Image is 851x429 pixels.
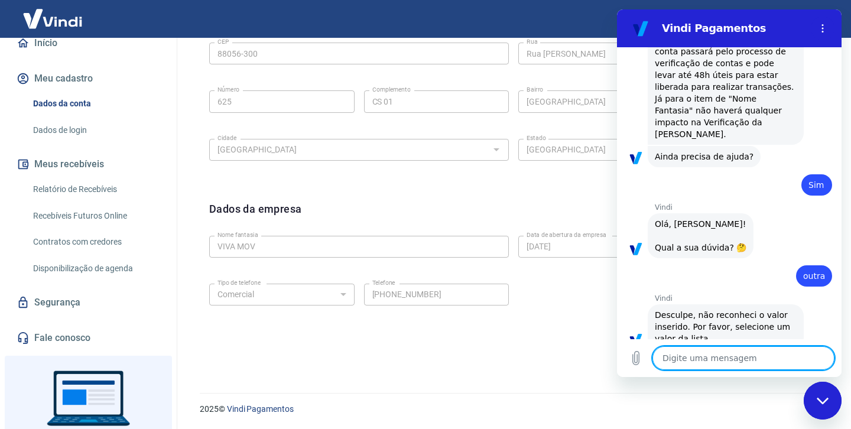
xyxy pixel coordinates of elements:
[527,85,543,94] label: Bairro
[28,177,163,201] a: Relatório de Recebíveis
[217,37,229,46] label: CEP
[617,9,842,377] iframe: Janela de mensagens
[14,325,163,351] a: Fale conosco
[200,403,823,415] p: 2025 ©
[217,230,258,239] label: Nome fantasia
[14,290,163,316] a: Segurança
[14,151,163,177] button: Meus recebíveis
[527,37,538,46] label: Rua
[213,142,486,157] input: Digite aqui algumas palavras para buscar a cidade
[217,278,261,287] label: Tipo de telefone
[28,204,163,228] a: Recebíveis Futuros Online
[209,201,301,231] h6: Dados da empresa
[527,230,606,239] label: Data de abertura da empresa
[518,236,788,258] input: DD/MM/YYYY
[14,66,163,92] button: Meu cadastro
[217,134,236,142] label: Cidade
[14,30,163,56] a: Início
[28,92,163,116] a: Dados da conta
[227,404,294,414] a: Vindi Pagamentos
[527,134,546,142] label: Estado
[28,118,163,142] a: Dados de login
[28,230,163,254] a: Contratos com credores
[794,8,837,30] button: Sair
[28,256,163,281] a: Disponibilização de agenda
[14,1,91,37] img: Vindi
[372,278,395,287] label: Telefone
[372,85,411,94] label: Complemento
[217,85,239,94] label: Número
[804,382,842,420] iframe: Botão para abrir a janela de mensagens, conversa em andamento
